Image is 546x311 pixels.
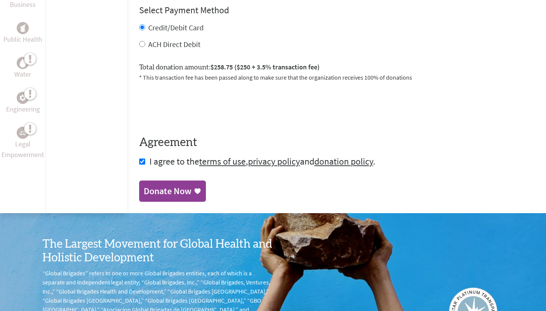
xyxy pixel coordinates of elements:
label: Credit/Debit Card [148,23,204,32]
h4: Agreement [139,136,534,149]
a: terms of use [199,155,246,167]
span: $258.75 ($250 + 3.5% transaction fee) [210,63,320,71]
div: Legal Empowerment [17,127,29,139]
h4: Select Payment Method [139,4,534,16]
img: Engineering [20,94,26,101]
div: Public Health [17,22,29,34]
a: EngineeringEngineering [6,92,40,115]
div: Engineering [17,92,29,104]
a: Donate Now [139,181,206,202]
img: Public Health [20,24,26,32]
p: Public Health [3,34,42,45]
img: Water [20,58,26,67]
a: privacy policy [248,155,300,167]
p: Engineering [6,104,40,115]
label: ACH Direct Debit [148,39,201,49]
a: Legal EmpowermentLegal Empowerment [2,127,44,160]
a: Public HealthPublic Health [3,22,42,45]
p: * This transaction fee has been passed along to make sure that the organization receives 100% of ... [139,73,534,82]
label: Total donation amount: [139,62,320,73]
p: Legal Empowerment [2,139,44,160]
a: WaterWater [14,57,31,80]
div: Water [17,57,29,69]
a: donation policy [314,155,373,167]
iframe: reCAPTCHA [139,91,254,121]
div: Donate Now [144,185,191,197]
p: Water [14,69,31,80]
span: I agree to the , and . [149,155,375,167]
h3: The Largest Movement for Global Health and Holistic Development [42,237,273,265]
img: Legal Empowerment [20,130,26,135]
